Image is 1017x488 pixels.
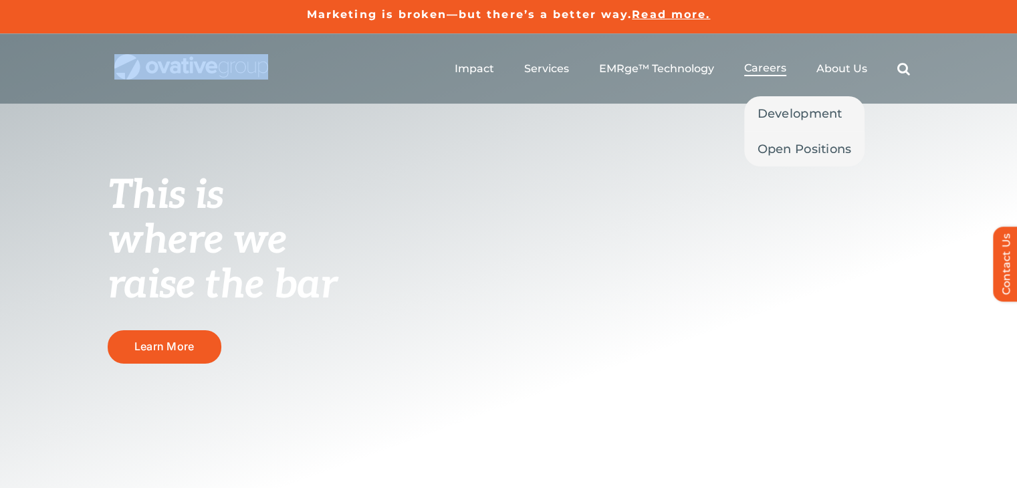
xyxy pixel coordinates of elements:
[455,47,910,90] nav: Menu
[108,172,224,220] span: This is
[758,140,852,158] span: Open Positions
[744,132,865,166] a: Open Positions
[599,62,714,76] a: EMRge™ Technology
[744,62,786,76] a: Careers
[744,96,865,131] a: Development
[455,62,494,76] a: Impact
[744,62,786,75] span: Careers
[108,217,337,310] span: where we raise the bar
[816,62,867,76] a: About Us
[758,104,842,123] span: Development
[524,62,569,76] a: Services
[114,53,268,66] a: OG_Full_horizontal_WHT
[632,8,710,21] a: Read more.
[134,340,194,353] span: Learn More
[307,8,633,21] a: Marketing is broken—but there’s a better way.
[897,62,910,76] a: Search
[108,330,221,363] a: Learn More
